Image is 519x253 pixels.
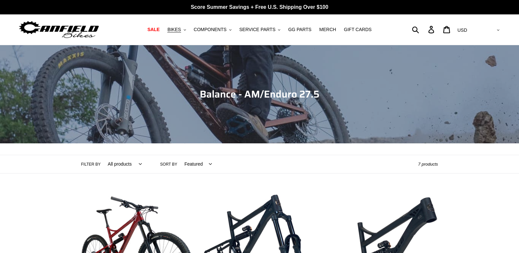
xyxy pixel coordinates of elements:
span: GIFT CARDS [344,27,372,32]
a: GG PARTS [285,25,315,34]
span: BIKES [167,27,181,32]
span: 7 products [418,162,438,167]
button: BIKES [164,25,189,34]
button: COMPONENTS [191,25,235,34]
a: GIFT CARDS [341,25,375,34]
span: SALE [147,27,159,32]
span: Balance - AM/Enduro 27.5 [200,86,320,102]
a: SALE [144,25,163,34]
input: Search [416,22,432,37]
label: Filter by [81,161,101,167]
label: Sort by [160,161,177,167]
span: GG PARTS [288,27,311,32]
span: COMPONENTS [194,27,227,32]
button: SERVICE PARTS [236,25,284,34]
span: SERVICE PARTS [239,27,275,32]
a: MERCH [316,25,339,34]
img: Canfield Bikes [18,19,100,40]
span: MERCH [319,27,336,32]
